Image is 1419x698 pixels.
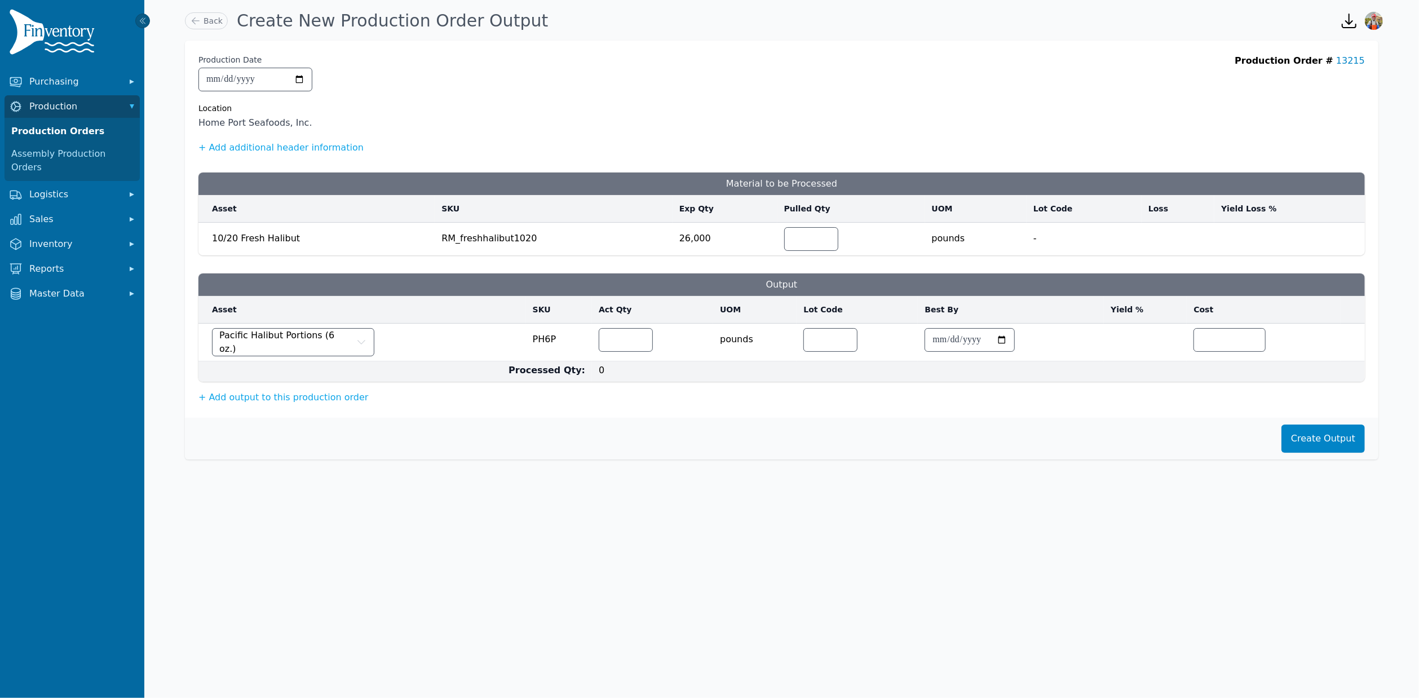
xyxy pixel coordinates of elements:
[777,195,925,223] th: Pulled Qty
[1281,425,1365,453] button: Create Output
[1033,227,1135,245] span: -
[5,183,140,206] button: Logistics
[9,9,99,59] img: Finventory
[5,70,140,93] button: Purchasing
[29,213,120,226] span: Sales
[5,282,140,305] button: Master Data
[526,296,592,324] th: SKU
[7,143,138,179] a: Assembly Production Orders
[5,233,140,255] button: Inventory
[720,326,790,346] span: pounds
[5,95,140,118] button: Production
[198,103,312,114] div: Location
[29,188,120,201] span: Logistics
[673,223,777,256] td: 26,000
[925,195,1027,223] th: UOM
[7,120,138,143] a: Production Orders
[198,141,364,154] button: + Add additional header information
[592,296,713,324] th: Act Qty
[198,54,262,65] label: Production Date
[212,328,374,356] button: Pacific Halibut Portions (6 oz.)
[29,75,120,89] span: Purchasing
[198,116,312,130] span: Home Port Seafoods, Inc.
[29,100,120,113] span: Production
[526,324,592,361] td: PH6P
[918,296,1104,324] th: Best By
[797,296,918,324] th: Lot Code
[198,173,1365,195] h3: Material to be Processed
[435,195,673,223] th: SKU
[1365,12,1383,30] img: Sera Wheeler
[599,365,604,375] span: 0
[5,258,140,280] button: Reports
[198,195,435,223] th: Asset
[1235,55,1333,66] span: Production Order #
[1214,195,1365,223] th: Yield Loss %
[1336,55,1365,66] a: 13215
[1027,195,1142,223] th: Lot Code
[29,262,120,276] span: Reports
[185,12,228,29] a: Back
[198,361,592,382] td: Processed Qty:
[932,225,1020,245] span: pounds
[219,329,353,356] span: Pacific Halibut Portions (6 oz.)
[1187,296,1340,324] th: Cost
[713,296,797,324] th: UOM
[212,233,300,244] span: 10/20 Fresh Halibut
[1142,195,1214,223] th: Loss
[673,195,777,223] th: Exp Qty
[29,287,120,301] span: Master Data
[1104,296,1187,324] th: Yield %
[435,223,673,256] td: RM_freshhalibut1020
[198,296,526,324] th: Asset
[198,391,369,404] button: + Add output to this production order
[5,208,140,231] button: Sales
[198,273,1365,296] h3: Output
[237,11,548,31] h1: Create New Production Order Output
[29,237,120,251] span: Inventory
